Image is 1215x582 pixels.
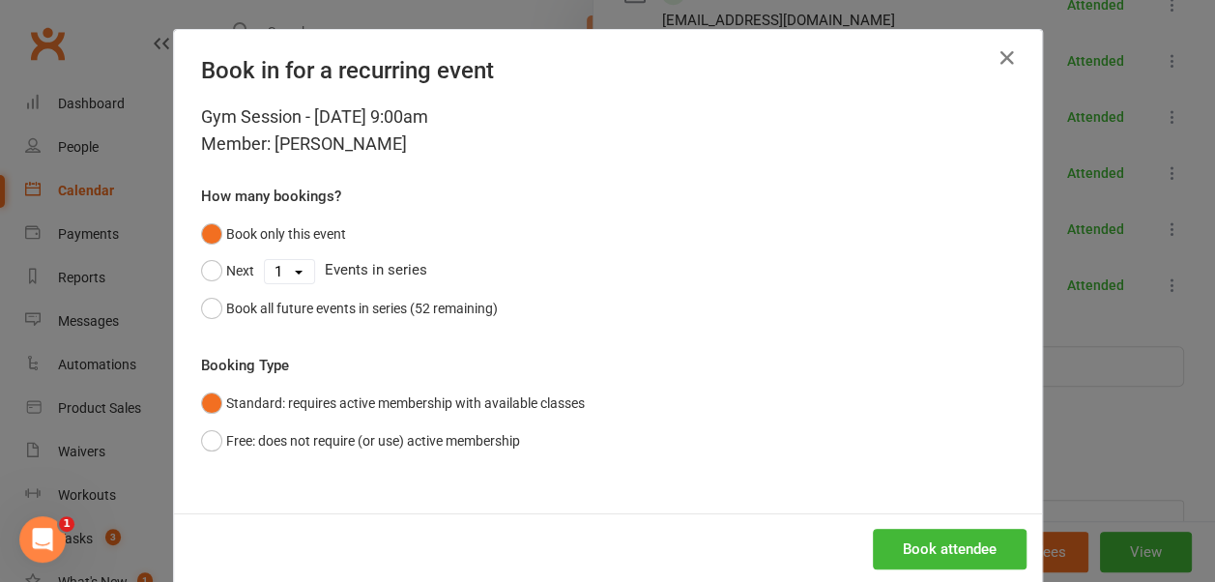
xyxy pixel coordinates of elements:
[201,290,498,327] button: Book all future events in series (52 remaining)
[19,516,66,563] iframe: Intercom live chat
[201,216,346,252] button: Book only this event
[873,529,1027,569] button: Book attendee
[226,298,498,319] div: Book all future events in series (52 remaining)
[201,252,254,289] button: Next
[201,252,1015,289] div: Events in series
[201,185,341,208] label: How many bookings?
[201,422,520,459] button: Free: does not require (or use) active membership
[201,354,289,377] label: Booking Type
[201,385,585,422] button: Standard: requires active membership with available classes
[992,43,1023,73] button: Close
[201,103,1015,158] div: Gym Session - [DATE] 9:00am Member: [PERSON_NAME]
[201,57,1015,84] h4: Book in for a recurring event
[59,516,74,532] span: 1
